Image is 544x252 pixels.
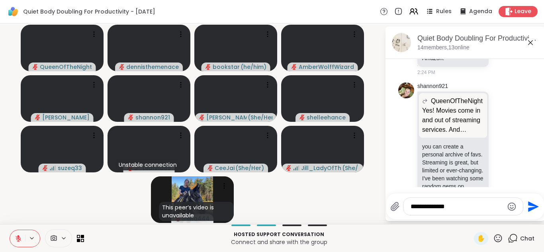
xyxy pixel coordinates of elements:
span: shelleehance [307,113,346,121]
span: audio-muted [286,165,292,171]
p: Yes! Movies come in and out of streaming services. And sometimes there are movies that you just l... [422,106,484,135]
span: ( She/Her ) [248,113,272,121]
span: ( She/Her ) [235,164,264,172]
span: QueenOfTheNight [431,96,483,106]
textarea: Type your message [411,203,503,211]
div: Quiet Body Doubling For Productivity - [DATE] [417,33,538,43]
span: audio-muted [35,115,41,120]
span: [PERSON_NAME] [206,113,247,121]
span: Agenda [469,8,492,16]
span: QueenOfTheNight [40,63,92,71]
span: dennisthemenace [126,63,179,71]
span: Rules [436,8,452,16]
span: ( She/ Her ) [342,164,359,172]
a: shannon921 [417,82,448,90]
p: Hosted support conversation [89,231,469,238]
button: Send [523,197,541,215]
img: Irena444 [172,176,213,223]
span: CeeJai [215,164,235,172]
span: Jill_LadyOfTheMountain [301,164,341,172]
div: Unstable connection [115,159,180,170]
span: AmberWolffWizard [299,63,354,71]
img: Quiet Body Doubling For Productivity - Monday, Sep 15 [392,33,411,52]
span: audio-muted [205,64,211,70]
span: suzeq33 [58,164,82,172]
span: shannon921 [135,113,170,121]
span: audio-muted [292,64,297,70]
span: bookstar [213,63,240,71]
span: Quiet Body Doubling For Productivity - [DATE] [23,8,155,16]
div: This peer’s video is unavailable [159,202,234,221]
span: audio-muted [199,115,205,120]
span: ( he/him ) [241,63,266,71]
img: https://sharewell-space-live.sfo3.digitaloceanspaces.com/user-generated/3c1b8d1f-4891-47ec-b23b-a... [398,82,414,98]
span: audio-muted [128,115,134,120]
span: audio-muted [207,165,213,171]
p: Connect and share with the group [89,238,469,246]
span: audio-muted [299,115,305,120]
span: Leave [515,8,531,16]
p: 14 members, 13 online [417,44,470,52]
span: Chat [520,234,534,242]
span: [PERSON_NAME] [42,113,90,121]
span: audio-muted [119,64,125,70]
span: ✋ [477,234,485,243]
p: you can create a personal archive of favs. Streaming is great, but limited or ever-changing. I've... [422,143,484,198]
span: audio-muted [33,64,38,70]
button: Emoji picker [507,202,517,211]
img: ShareWell Logomark [6,5,20,18]
span: audio-muted [43,165,48,171]
span: 2:24 PM [417,69,435,76]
